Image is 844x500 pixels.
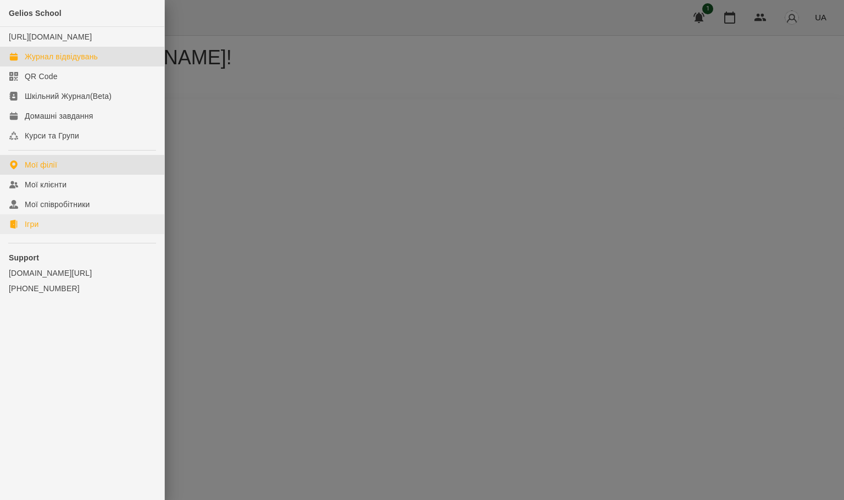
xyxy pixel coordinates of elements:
div: Журнал відвідувань [25,51,98,62]
div: Ігри [25,219,38,230]
div: QR Code [25,71,58,82]
a: [URL][DOMAIN_NAME] [9,32,92,41]
div: Мої філії [25,159,57,170]
div: Домашні завдання [25,110,93,121]
span: Gelios School [9,9,62,18]
div: Мої клієнти [25,179,66,190]
a: [DOMAIN_NAME][URL] [9,268,156,279]
div: Шкільний Журнал(Beta) [25,91,112,102]
a: [PHONE_NUMBER] [9,283,156,294]
div: Мої співробітники [25,199,90,210]
p: Support [9,252,156,263]
div: Курси та Групи [25,130,79,141]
